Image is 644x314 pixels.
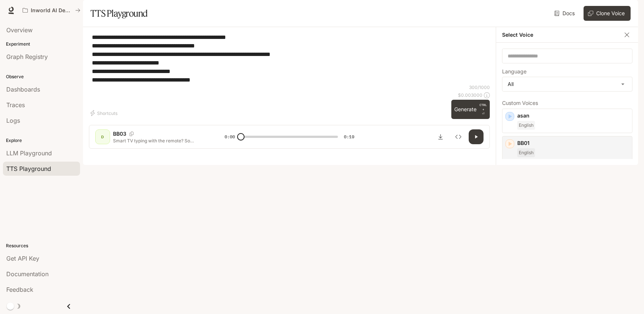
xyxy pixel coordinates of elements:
[126,132,137,136] button: Copy Voice ID
[433,129,448,144] button: Download audio
[502,77,632,91] div: All
[113,138,207,144] p: Smart TV typing with the remote? So frustrating! Guys, this little tool fixes it—keyboard AND tra...
[31,7,72,14] p: Inworld AI Demos
[517,121,535,130] span: English
[584,6,631,21] button: Clone Voice
[479,103,487,112] p: CTRL +
[517,148,535,157] span: English
[502,69,527,74] p: Language
[502,100,633,106] p: Custom Voices
[97,131,109,143] div: D
[113,130,126,138] p: BB03
[451,129,466,144] button: Inspect
[517,112,629,119] p: asan
[479,103,487,116] p: ⏎
[451,100,490,119] button: GenerateCTRL +⏎
[90,6,148,21] h1: TTS Playground
[89,107,120,119] button: Shortcuts
[19,3,84,18] button: All workspaces
[553,6,578,21] a: Docs
[517,139,629,147] p: BB01
[225,133,235,141] span: 0:00
[469,84,490,90] p: 300 / 1000
[344,133,354,141] span: 0:19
